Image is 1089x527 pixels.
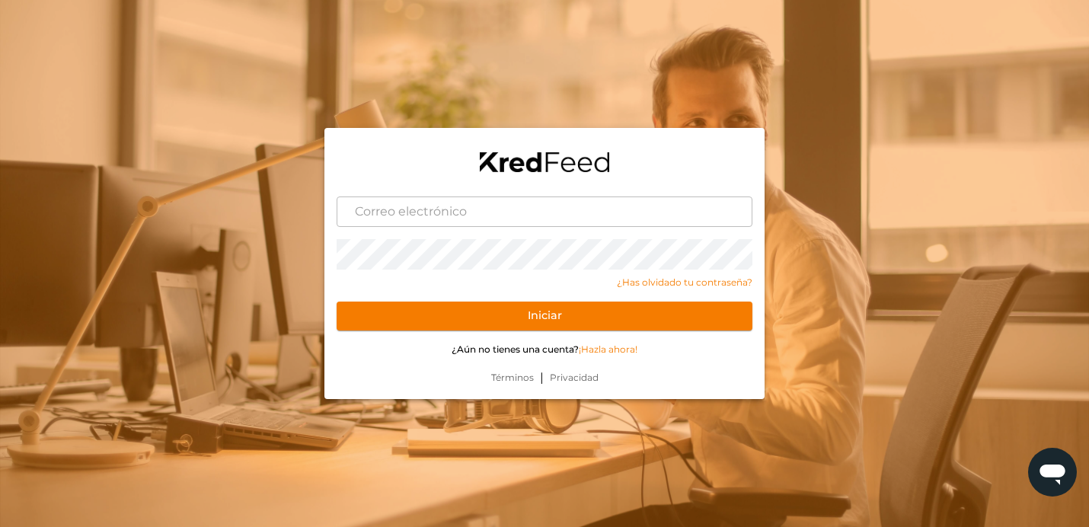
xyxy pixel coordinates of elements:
a: ¡Hazla ahora! [579,343,637,355]
div: | [324,369,765,399]
img: chatIcon [1037,457,1068,487]
button: Iniciar [337,302,752,331]
p: ¿Aún no tienes una cuenta? [337,343,752,356]
a: Privacidad [544,371,605,385]
a: ¿Has olvidado tu contraseña? [337,276,752,289]
img: logo-black.png [480,152,609,172]
a: Términos [485,371,540,385]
